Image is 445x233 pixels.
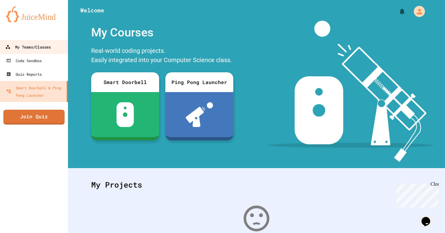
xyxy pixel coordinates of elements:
[6,6,62,22] img: logo-orange.svg
[88,21,236,44] div: My Courses
[6,70,42,78] div: Quiz Reports
[419,208,439,227] iframe: chat widget
[186,102,213,127] img: ppl-with-ball.png
[407,4,426,19] div: My Account
[91,72,159,92] div: Smart Doorbell
[117,102,134,127] img: sdb-white.svg
[2,2,43,39] div: Chat with us now!Close
[387,6,407,17] div: My Notifications
[268,21,434,162] img: banner-image-my-projects.png
[6,57,42,64] div: Code Sandbox
[3,110,65,125] a: Join Quiz
[165,72,233,92] div: Ping Pong Launcher
[85,173,428,197] div: My Projects
[394,181,439,208] iframe: chat widget
[5,43,51,51] div: My Teams/Classes
[6,84,64,99] div: Smart Doorbell & Ping Pong Launcher
[88,44,236,68] div: Real-world coding projects. Easily integrated into your Computer Science class.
